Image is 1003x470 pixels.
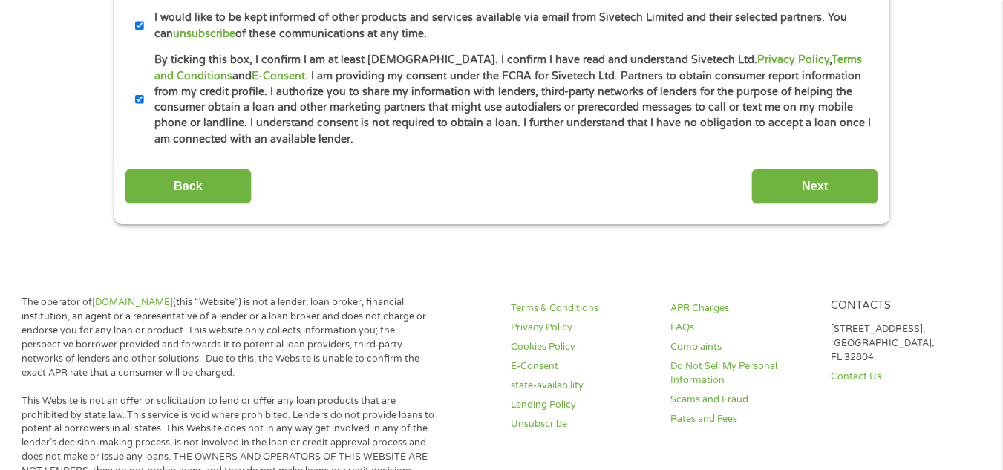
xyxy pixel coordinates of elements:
h4: Contacts [831,299,973,313]
a: E-Consent [511,359,653,373]
a: Lending Policy [511,398,653,412]
a: Terms and Conditions [154,53,862,82]
a: Privacy Policy [757,53,829,66]
a: FAQs [670,321,812,335]
a: Scams and Fraud [670,393,812,407]
p: [STREET_ADDRESS], [GEOGRAPHIC_DATA], FL 32804. [831,322,973,365]
label: I would like to be kept informed of other products and services available via email from Sivetech... [144,10,872,42]
input: Back [125,169,252,205]
input: Next [751,169,878,205]
a: Rates and Fees [670,412,812,426]
a: Contact Us [831,370,973,384]
a: unsubscribe [173,27,235,40]
p: The operator of (this “Website”) is not a lender, loan broker, financial institution, an agent or... [22,296,435,379]
a: E-Consent [252,70,305,82]
a: APR Charges [670,301,812,316]
a: Complaints [670,340,812,354]
a: Cookies Policy [511,340,653,354]
label: By ticking this box, I confirm I am at least [DEMOGRAPHIC_DATA]. I confirm I have read and unders... [144,52,872,147]
a: Unsubscribe [511,417,653,431]
a: state-availability [511,379,653,393]
a: Privacy Policy [511,321,653,335]
a: Do Not Sell My Personal Information [670,359,812,388]
a: Terms & Conditions [511,301,653,316]
a: [DOMAIN_NAME] [92,296,173,308]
